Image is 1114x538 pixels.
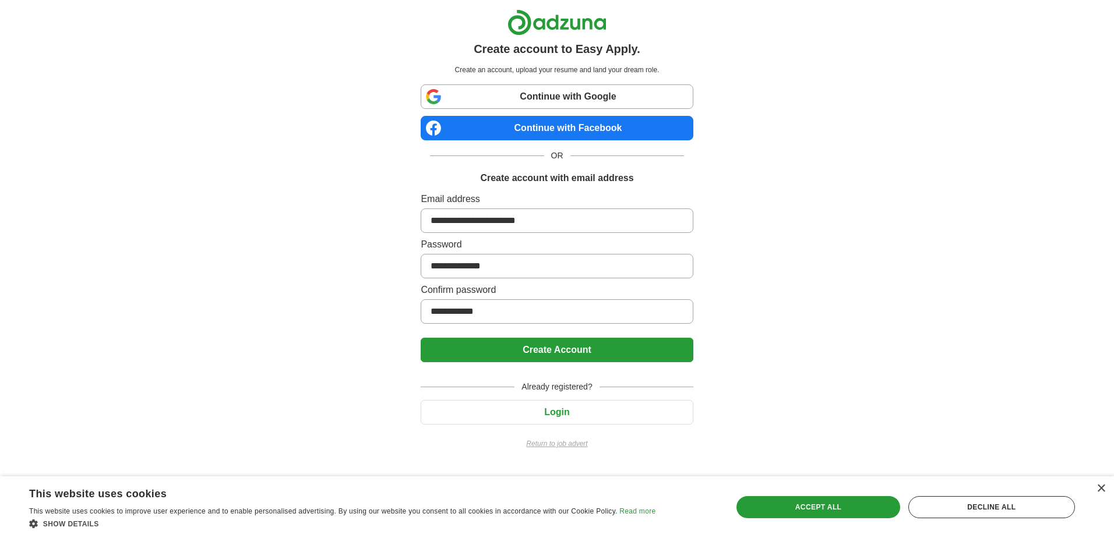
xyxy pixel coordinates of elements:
h1: Create account with email address [480,171,633,185]
div: Accept all [736,496,900,518]
h1: Create account to Easy Apply. [474,40,640,58]
div: Close [1097,484,1105,493]
button: Create Account [421,338,693,362]
span: Already registered? [514,381,599,393]
a: Continue with Facebook [421,116,693,140]
div: This website uses cookies [29,483,626,501]
div: Show details [29,518,655,529]
img: Adzuna logo [507,9,607,36]
label: Email address [421,192,693,206]
a: Return to job advert [421,438,693,449]
span: This website uses cookies to improve user experience and to enable personalised advertising. By u... [29,507,618,515]
a: Continue with Google [421,84,693,109]
a: Login [421,407,693,417]
label: Password [421,238,693,252]
p: Create an account, upload your resume and land your dream role. [423,65,690,75]
span: OR [544,150,570,162]
label: Confirm password [421,283,693,297]
div: Decline all [908,496,1075,518]
a: Read more, opens a new window [619,507,655,515]
span: Show details [43,520,99,528]
button: Login [421,400,693,424]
